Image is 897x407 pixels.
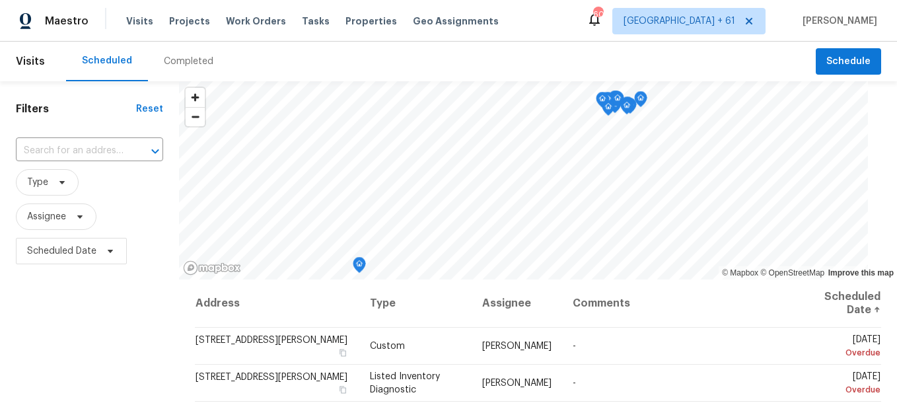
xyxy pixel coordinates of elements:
span: Custom [370,342,405,351]
span: Properties [345,15,397,28]
div: Overdue [804,383,880,396]
th: Scheduled Date ↑ [793,279,881,328]
canvas: Map [179,81,868,279]
span: Visits [126,15,153,28]
div: Completed [164,55,213,68]
span: Projects [169,15,210,28]
span: [DATE] [804,372,880,396]
span: Assignee [27,210,66,223]
span: Work Orders [226,15,286,28]
div: Scheduled [82,54,132,67]
button: Open [146,142,164,161]
th: Address [195,279,359,328]
span: [PERSON_NAME] [482,379,552,388]
div: Map marker [608,91,622,111]
div: Reset [136,102,163,116]
span: [DATE] [804,335,880,359]
th: Type [359,279,472,328]
h1: Filters [16,102,136,116]
div: Overdue [804,346,880,359]
span: Geo Assignments [413,15,499,28]
input: Search for an address... [16,141,126,161]
button: Schedule [816,48,881,75]
span: Zoom out [186,108,205,126]
span: Scheduled Date [27,244,96,258]
div: 602 [593,8,602,21]
a: OpenStreetMap [760,268,824,277]
th: Comments [562,279,793,328]
button: Zoom in [186,88,205,107]
div: Map marker [611,91,624,112]
span: Listed Inventory Diagnostic [370,372,440,394]
a: Mapbox homepage [183,260,241,276]
span: Type [27,176,48,189]
span: Maestro [45,15,89,28]
button: Copy Address [337,384,349,396]
a: Improve this map [828,268,894,277]
span: [STREET_ADDRESS][PERSON_NAME] [196,336,347,345]
th: Assignee [472,279,562,328]
span: [STREET_ADDRESS][PERSON_NAME] [196,373,347,382]
div: Map marker [353,257,366,277]
a: Mapbox [722,268,758,277]
span: [PERSON_NAME] [797,15,877,28]
span: [PERSON_NAME] [482,342,552,351]
button: Copy Address [337,347,349,359]
span: - [573,342,576,351]
div: Map marker [596,92,609,112]
span: Visits [16,47,45,76]
div: Map marker [602,100,615,120]
span: [GEOGRAPHIC_DATA] + 61 [624,15,735,28]
span: Tasks [302,17,330,26]
div: Map marker [634,91,647,112]
div: Map marker [620,98,633,119]
div: Map marker [621,96,634,117]
span: Schedule [826,54,871,70]
button: Zoom out [186,107,205,126]
span: - [573,379,576,388]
